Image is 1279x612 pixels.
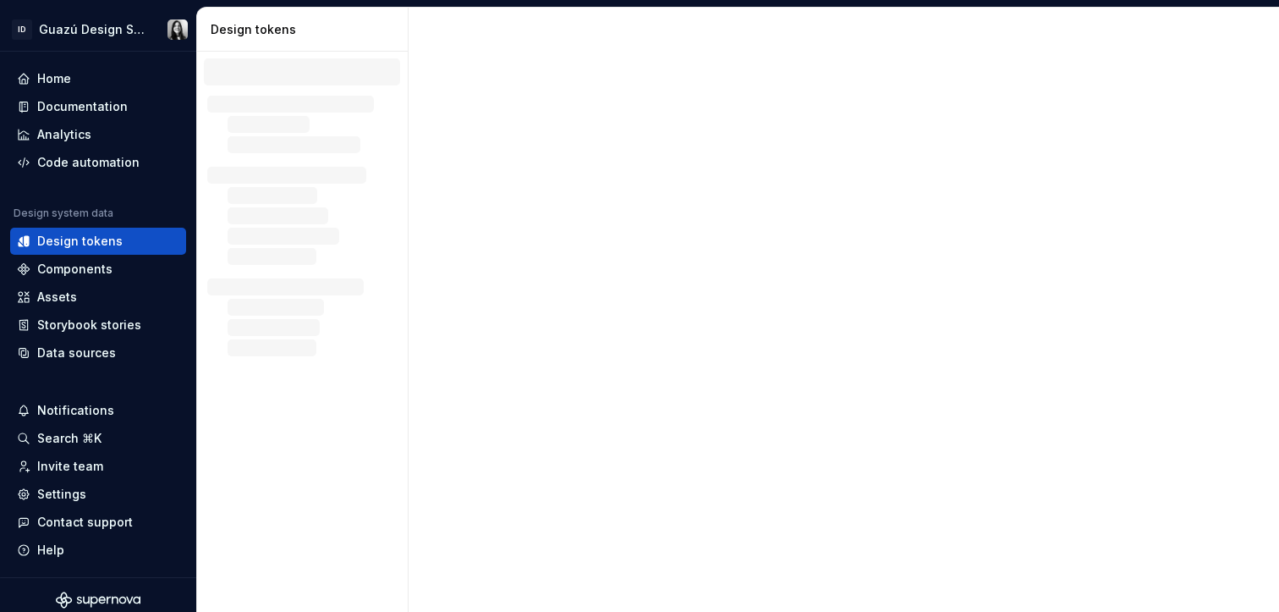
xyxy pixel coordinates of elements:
div: Storybook stories [37,317,141,334]
div: Documentation [37,98,128,115]
button: IDGuazú Design SystemMaru Saad [3,11,193,47]
button: Notifications [10,397,186,424]
a: Settings [10,481,186,508]
a: Assets [10,284,186,311]
div: ID [12,19,32,40]
div: Design tokens [211,21,401,38]
a: Storybook stories [10,312,186,339]
a: Code automation [10,149,186,176]
a: Design tokens [10,228,186,255]
div: Code automation [37,154,140,171]
div: Search ⌘K [37,430,102,447]
div: Guazú Design System [39,21,147,38]
img: Maru Saad [167,19,188,40]
div: Data sources [37,345,116,361]
div: Notifications [37,402,114,419]
a: Home [10,65,186,92]
div: Home [37,70,71,87]
div: Analytics [37,126,91,143]
svg: Supernova Logo [56,592,140,609]
div: Design tokens [37,233,123,250]
a: Components [10,256,186,283]
a: Invite team [10,453,186,480]
div: Help [37,542,64,559]
button: Contact support [10,509,186,536]
div: Invite team [37,458,103,475]
div: Components [37,261,113,278]
button: Search ⌘K [10,425,186,452]
div: Settings [37,486,86,503]
a: Documentation [10,93,186,120]
div: Assets [37,289,77,306]
button: Help [10,537,186,564]
div: Design system data [14,207,113,220]
a: Data sources [10,339,186,367]
div: Contact support [37,514,133,531]
a: Analytics [10,121,186,148]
